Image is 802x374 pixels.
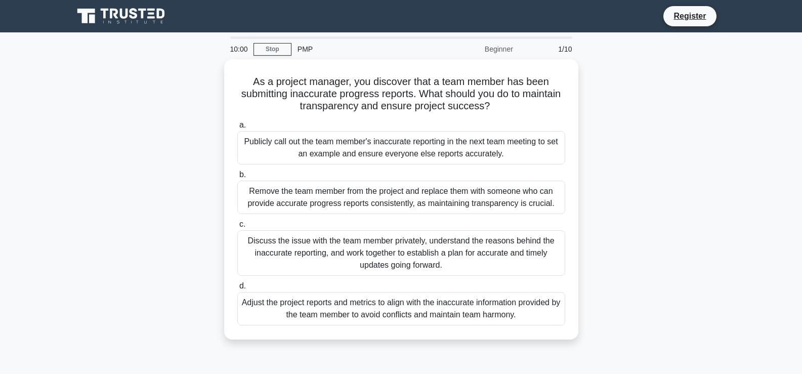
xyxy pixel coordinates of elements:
[237,181,565,214] div: Remove the team member from the project and replace them with someone who can provide accurate pr...
[236,75,566,113] h5: As a project manager, you discover that a team member has been submitting inaccurate progress rep...
[431,39,519,59] div: Beginner
[239,281,246,290] span: d.
[239,120,246,129] span: a.
[254,43,291,56] a: Stop
[667,10,712,22] a: Register
[291,39,431,59] div: PMP
[239,170,246,179] span: b.
[237,131,565,164] div: Publicly call out the team member's inaccurate reporting in the next team meeting to set an examp...
[239,220,245,228] span: c.
[237,292,565,325] div: Adjust the project reports and metrics to align with the inaccurate information provided by the t...
[519,39,578,59] div: 1/10
[237,230,565,276] div: Discuss the issue with the team member privately, understand the reasons behind the inaccurate re...
[224,39,254,59] div: 10:00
